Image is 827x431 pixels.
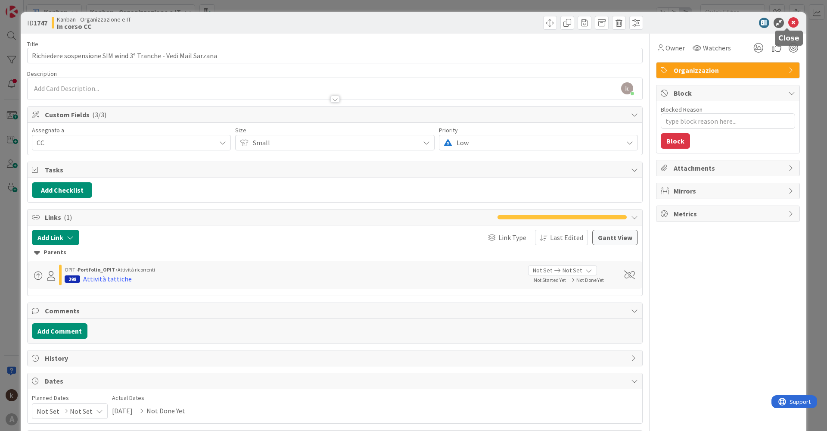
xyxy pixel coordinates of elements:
[32,394,108,403] span: Planned Dates
[592,230,638,245] button: Gantt View
[661,106,703,113] label: Blocked Reason
[57,16,131,23] span: Kanban - Organizzazione e IT
[146,403,185,418] span: Not Done Yet
[778,34,799,42] h5: Close
[674,186,784,196] span: Mirrors
[45,165,627,175] span: Tasks
[253,137,415,149] span: Small
[65,266,78,273] span: OPIT ›
[661,133,690,149] button: Block
[533,266,552,275] span: Not Set
[27,40,38,48] label: Title
[576,277,604,283] span: Not Done Yet
[703,43,731,53] span: Watchers
[621,82,633,94] img: AAcHTtd5rm-Hw59dezQYKVkaI0MZoYjvbSZnFopdN0t8vu62=s96-c
[37,137,216,148] span: CC
[457,137,619,149] span: Low
[27,18,47,28] span: ID
[550,232,583,243] span: Last Edited
[45,109,627,120] span: Custom Fields
[34,19,47,27] b: 1747
[498,232,526,243] span: Link Type
[57,23,131,30] b: In corso CC
[78,266,118,273] b: Portfolio_OPIT ›
[665,43,685,53] span: Owner
[70,404,93,419] span: Not Set
[563,266,582,275] span: Not Set
[674,209,784,219] span: Metrics
[27,48,643,63] input: type card name here...
[45,212,493,222] span: Links
[64,213,72,222] span: ( 1 )
[83,274,132,284] div: Attività tattiche
[65,275,80,283] div: 298
[118,266,155,273] span: Attività ricorrenti
[32,182,92,198] button: Add Checklist
[674,163,784,173] span: Attachments
[674,65,784,75] span: Organizzazion
[674,88,784,98] span: Block
[37,404,59,419] span: Not Set
[439,127,638,133] div: Priority
[18,1,39,12] span: Support
[92,110,106,119] span: ( 3/3 )
[535,230,588,245] button: Last Edited
[45,306,627,316] span: Comments
[112,394,185,403] span: Actual Dates
[45,376,627,386] span: Dates
[32,127,231,133] div: Assegnato a
[32,323,87,339] button: Add Comment
[27,70,57,78] span: Description
[534,277,566,283] span: Not Started Yet
[34,248,636,257] div: Parents
[112,403,133,418] span: [DATE]
[32,230,79,245] button: Add Link
[235,127,434,133] div: Size
[45,353,627,363] span: History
